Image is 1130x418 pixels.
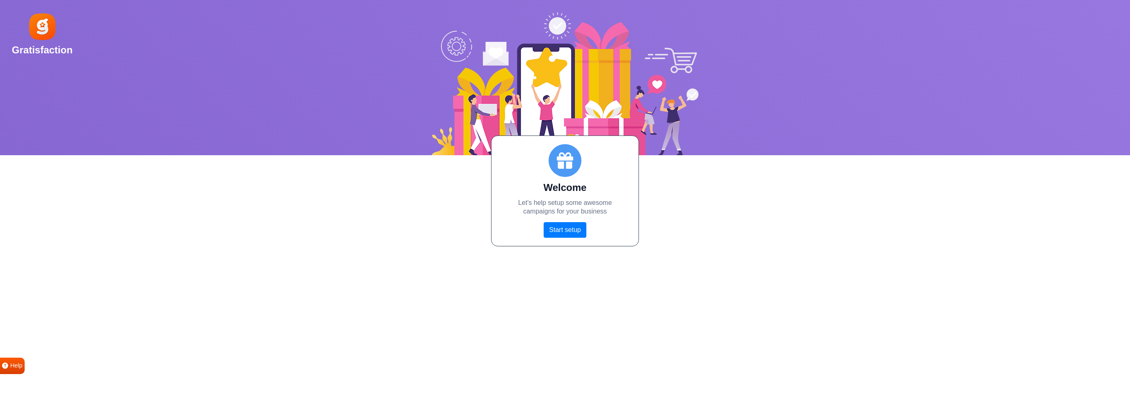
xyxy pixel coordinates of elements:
img: Social Boost [432,12,698,155]
span: Help [10,361,23,370]
img: Gratisfaction [28,12,57,41]
h2: Gratisfaction [12,44,73,56]
a: Start setup [544,222,586,238]
h2: Welcome [500,182,630,194]
p: Let's help setup some awesome campaigns for your business [500,199,630,216]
